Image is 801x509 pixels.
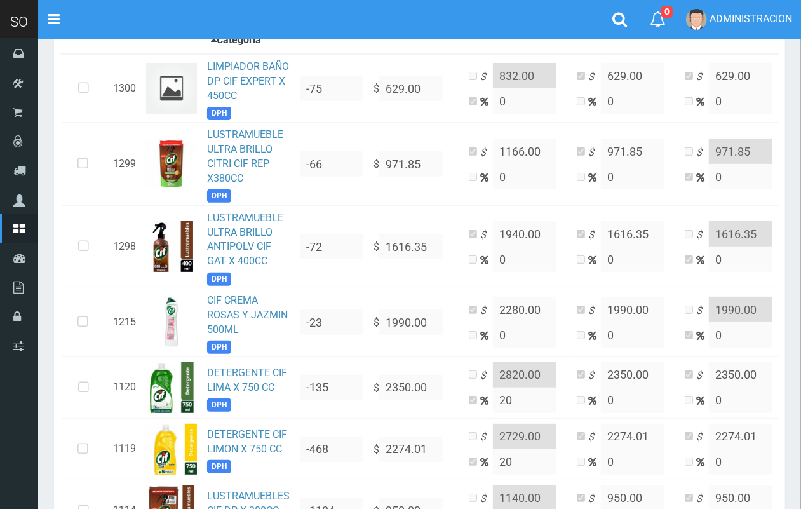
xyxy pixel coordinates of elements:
span: ADMINISTRACION [710,13,792,25]
i: $ [588,430,601,445]
a: LIMPIADOR BAÑO DP CIF EXPERT X 450CC [207,60,289,102]
span: DPH [207,273,231,286]
span: 0 [661,6,673,18]
td: $ [368,356,464,418]
img: ... [147,362,195,413]
span: DPH [207,107,231,120]
i: $ [696,304,709,318]
i: $ [696,146,709,160]
img: ... [150,221,192,272]
a: DETERGENTE CIF LIMA X 750 CC [207,367,287,393]
i: $ [480,304,493,318]
img: ... [146,139,197,189]
td: $ [368,288,464,357]
i: $ [480,430,493,445]
td: 1298 [108,205,141,288]
i: $ [480,146,493,160]
td: $ [368,54,464,123]
i: $ [480,369,493,383]
a: LUSTRAMUEBLE ULTRA BRILLO ANTIPOLV CIF GAT X 400CC [207,212,283,268]
a: CIF CREMA ROSAS Y JAZMIN 500ML [207,294,288,336]
img: User Image [686,9,707,30]
i: $ [480,228,493,243]
span: DPH [207,189,231,203]
i: $ [696,492,709,506]
i: $ [696,70,709,85]
i: $ [696,430,709,445]
td: 1215 [108,288,141,357]
i: $ [588,304,601,318]
td: 1120 [108,356,141,418]
td: 1300 [108,54,141,123]
img: ... [146,424,197,475]
i: $ [480,492,493,506]
i: $ [480,70,493,85]
img: ... [146,63,197,114]
td: 1119 [108,418,141,480]
i: $ [588,70,601,85]
td: $ [368,123,464,205]
button: Categoria [207,32,265,48]
span: DPH [207,460,231,473]
i: $ [696,228,709,243]
i: $ [588,369,601,383]
td: $ [368,418,464,480]
i: $ [588,146,601,160]
span: DPH [207,341,231,354]
i: $ [588,228,601,243]
td: 1299 [108,123,141,205]
td: $ [368,205,464,288]
img: ... [146,297,197,348]
span: DPH [207,398,231,412]
i: $ [588,492,601,506]
i: $ [696,369,709,383]
a: LUSTRAMUEBLE ULTRA BRILLO CITRI CIF REP X380CC [207,128,283,184]
a: DETERGENTE CIF LIMON X 750 CC [207,428,287,455]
